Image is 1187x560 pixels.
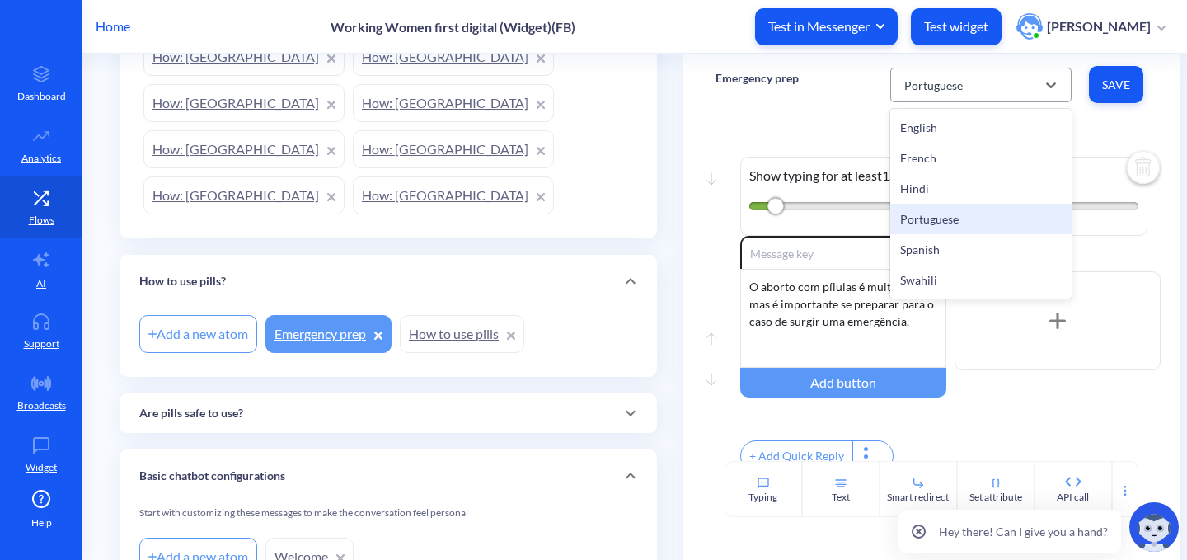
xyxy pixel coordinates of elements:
[1102,77,1130,93] span: Save
[969,490,1022,505] div: Set attribute
[17,89,66,104] p: Dashboard
[143,130,345,168] a: How: [GEOGRAPHIC_DATA]
[31,515,52,530] span: Help
[400,315,524,353] a: How to use pills
[887,490,949,505] div: Smart redirect
[715,70,799,87] p: Emergency prep
[740,368,946,398] div: Add button
[120,255,657,308] div: How to use pills?
[911,8,1002,45] button: Test widget
[139,273,226,290] p: How to use pills?
[1124,149,1163,189] img: delete
[17,398,66,413] p: Broadcasts
[1089,66,1143,103] button: Save
[1008,12,1174,41] button: user photo[PERSON_NAME]
[120,449,657,502] div: Basic chatbot configurations
[96,16,130,36] p: Home
[904,76,963,93] div: Portuguese
[29,213,54,228] p: Flows
[26,460,57,475] p: Widget
[143,176,345,214] a: How: [GEOGRAPHIC_DATA]
[1057,490,1089,505] div: API call
[768,17,884,35] span: Test in Messenger
[890,265,1072,295] div: Swahili
[265,315,392,353] a: Emergency prep
[36,276,46,291] p: AI
[924,18,988,35] p: Test widget
[755,8,898,45] button: Test in Messenger
[143,38,345,76] a: How: [GEOGRAPHIC_DATA]
[24,336,59,351] p: Support
[21,151,61,166] p: Analytics
[120,393,657,433] div: Are pills safe to use?
[890,234,1072,265] div: Spanish
[139,506,637,534] div: Start with customizing these messages to make the conversation feel personal
[749,166,1139,186] p: Show typing for at least 1 seconds
[832,490,850,505] div: Text
[748,490,777,505] div: Typing
[939,523,1108,540] p: Hey there! Can I give you a hand?
[139,405,243,422] p: Are pills safe to use?
[139,468,285,485] p: Basic chatbot configurations
[353,84,554,122] a: How: [GEOGRAPHIC_DATA]
[353,38,554,76] a: How: [GEOGRAPHIC_DATA]
[353,130,554,168] a: How: [GEOGRAPHIC_DATA]
[740,269,946,368] div: O aborto com pílulas é muito seguro, mas é importante se preparar para o caso de surgir uma emerg...
[890,143,1072,173] div: French
[139,315,257,353] div: Add a new atom
[890,204,1072,234] div: Portuguese
[890,173,1072,204] div: Hindi
[1047,17,1151,35] p: [PERSON_NAME]
[1016,13,1043,40] img: user photo
[741,441,852,471] div: + Add Quick Reply
[331,19,575,35] p: Working Women first digital (Widget)(FB)
[143,84,345,122] a: How: [GEOGRAPHIC_DATA]
[1129,502,1179,552] img: copilot-icon.svg
[353,176,554,214] a: How: [GEOGRAPHIC_DATA]
[740,236,946,269] input: Message key
[890,112,1072,143] div: English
